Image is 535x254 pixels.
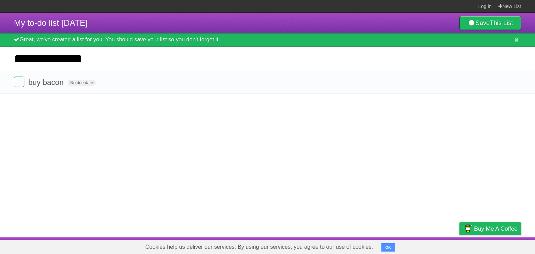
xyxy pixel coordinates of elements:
[138,240,380,254] span: Cookies help us deliver our services. By using our services, you agree to our use of cookies.
[459,16,521,30] a: SaveThis List
[381,243,395,252] button: OK
[477,239,521,252] a: Suggest a feature
[14,18,88,27] span: My to-do list [DATE]
[459,222,521,235] a: Buy me a coffee
[390,239,418,252] a: Developers
[427,239,442,252] a: Terms
[14,77,24,87] label: Done
[474,223,518,235] span: Buy me a coffee
[490,19,513,26] b: This List
[463,223,472,235] img: Buy me a coffee
[367,239,381,252] a: About
[28,78,65,87] span: buy bacon
[450,239,468,252] a: Privacy
[68,80,96,86] span: No due date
